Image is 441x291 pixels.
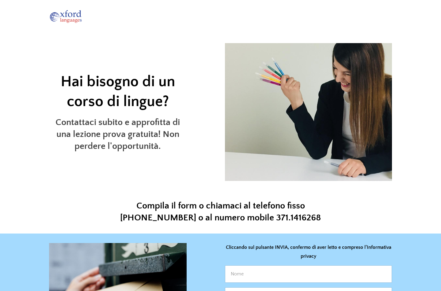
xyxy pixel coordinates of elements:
h1: Hai bisogno di un corso di lingue? [49,72,187,112]
img: KpwlOHCTveUsRzisgvVA_Oxford_Languages_Logo_Finale_Ai.png [49,9,82,24]
h2: Compila il form o chiamaci al telefono fisso [PHONE_NUMBER] o al numero mobile 371.1416268 [108,200,333,224]
input: Nome [225,265,392,282]
img: q9zjYgwHTg6b2ON3ehd8_file.jpg [225,43,392,181]
span: Contattaci subito e approfitta di una lezione prova gratuita! Non perdere l'opportunità. [55,117,180,151]
strong: Cliccando sul pulsante INVIA, confermo di aver letto e compreso l’Informativa privacy [226,245,391,259]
